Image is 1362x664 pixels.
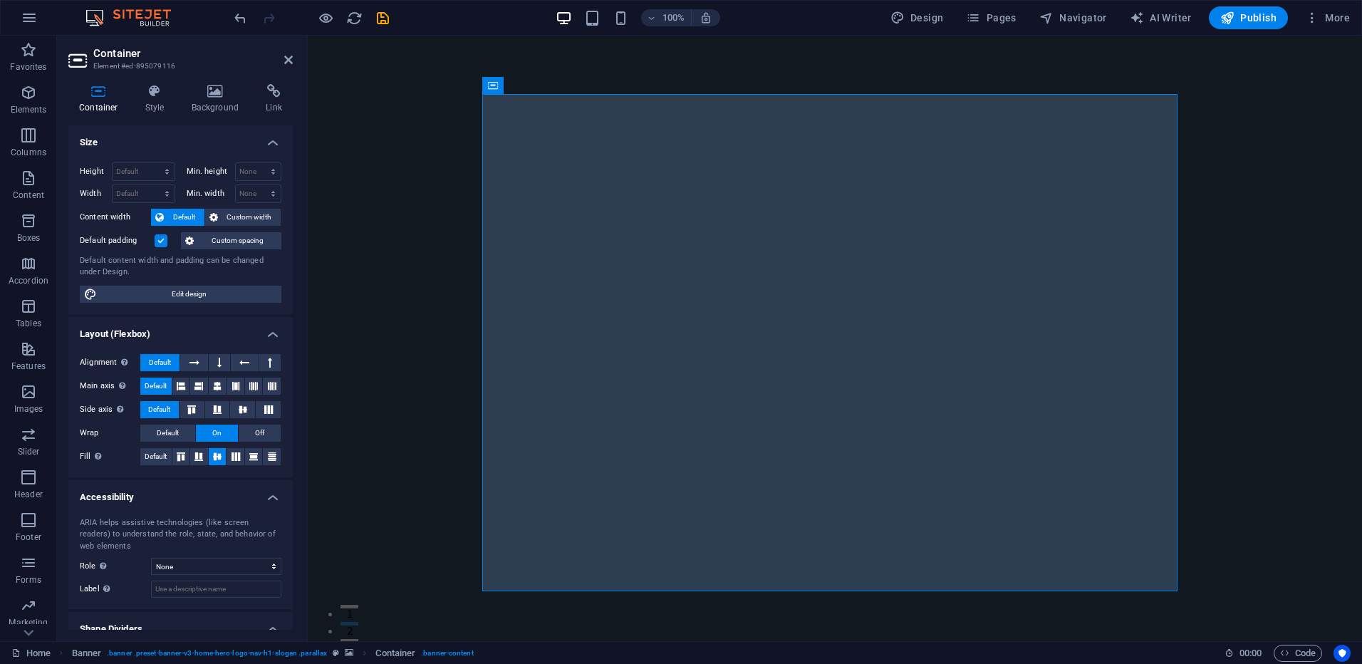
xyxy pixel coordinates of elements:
[13,190,44,201] p: Content
[16,574,41,586] p: Forms
[80,425,140,442] label: Wrap
[375,645,415,662] span: Click to select. Double-click to edit
[232,9,249,26] button: undo
[68,84,135,114] h4: Container
[222,209,277,226] span: Custom width
[145,378,167,395] span: Default
[11,147,46,158] p: Columns
[140,425,195,442] button: Default
[421,645,473,662] span: . banner-content
[345,649,353,657] i: This element contains a background
[196,425,238,442] button: On
[187,190,235,197] label: Min. width
[10,61,46,73] p: Favorites
[80,558,110,575] span: Role
[80,255,281,279] div: Default content width and padding can be changed under Design.
[80,448,140,465] label: Fill
[966,11,1016,25] span: Pages
[255,425,264,442] span: Off
[80,209,151,226] label: Content width
[255,84,293,114] h4: Link
[80,378,140,395] label: Main axis
[33,603,51,607] button: 3
[1299,6,1356,29] button: More
[80,167,112,175] label: Height
[345,9,363,26] button: reload
[140,378,172,395] button: Default
[11,360,46,372] p: Features
[80,401,140,418] label: Side axis
[135,84,181,114] h4: Style
[890,11,944,25] span: Design
[101,286,277,303] span: Edit design
[1225,645,1262,662] h6: Session time
[11,645,51,662] a: Click to cancel selection. Double-click to open Pages
[374,9,391,26] button: save
[151,209,204,226] button: Default
[18,446,40,457] p: Slider
[181,232,281,249] button: Custom spacing
[346,10,363,26] i: Reload page
[68,612,293,638] h4: Shape Dividers
[93,47,293,60] h2: Container
[148,401,170,418] span: Default
[149,354,171,371] span: Default
[9,617,48,628] p: Marketing
[239,425,281,442] button: Off
[82,9,189,26] img: Editor Logo
[17,232,41,244] p: Boxes
[68,480,293,506] h4: Accessibility
[11,104,47,115] p: Elements
[885,6,950,29] button: Design
[72,645,102,662] span: Click to select. Double-click to edit
[333,649,339,657] i: This element is a customizable preset
[1280,645,1316,662] span: Code
[72,645,474,662] nav: breadcrumb
[80,581,151,598] label: Label
[1034,6,1113,29] button: Navigator
[9,275,48,286] p: Accordion
[168,209,200,226] span: Default
[16,318,41,329] p: Tables
[1334,645,1351,662] button: Usercentrics
[1220,11,1277,25] span: Publish
[1239,645,1262,662] span: 00 00
[33,586,51,590] button: 2
[93,60,264,73] h3: Element #ed-895079116
[317,9,334,26] button: Click here to leave preview mode and continue editing
[1039,11,1107,25] span: Navigator
[212,425,222,442] span: On
[1249,648,1252,658] span: :
[232,10,249,26] i: Undo: Change minimum height (Ctrl+Z)
[145,448,167,465] span: Default
[68,125,293,151] h4: Size
[80,232,155,249] label: Default padding
[80,517,281,553] div: ARIA helps assistive technologies (like screen readers) to understand the role, state, and behavi...
[641,9,692,26] button: 100%
[1305,11,1350,25] span: More
[140,401,179,418] button: Default
[68,317,293,343] h4: Layout (Flexbox)
[14,403,43,415] p: Images
[181,84,256,114] h4: Background
[1274,645,1322,662] button: Code
[140,448,172,465] button: Default
[1124,6,1197,29] button: AI Writer
[80,286,281,303] button: Edit design
[16,531,41,543] p: Footer
[960,6,1021,29] button: Pages
[700,11,712,24] i: On resize automatically adjust zoom level to fit chosen device.
[107,645,327,662] span: . banner .preset-banner-v3-home-hero-logo-nav-h1-slogan .parallax
[1130,11,1192,25] span: AI Writer
[205,209,281,226] button: Custom width
[14,489,43,500] p: Header
[151,581,281,598] input: Use a descriptive name
[187,167,235,175] label: Min. height
[140,354,180,371] button: Default
[198,232,277,249] span: Custom spacing
[157,425,179,442] span: Default
[662,9,685,26] h6: 100%
[80,190,112,197] label: Width
[80,354,140,371] label: Alignment
[885,6,950,29] div: Design (Ctrl+Alt+Y)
